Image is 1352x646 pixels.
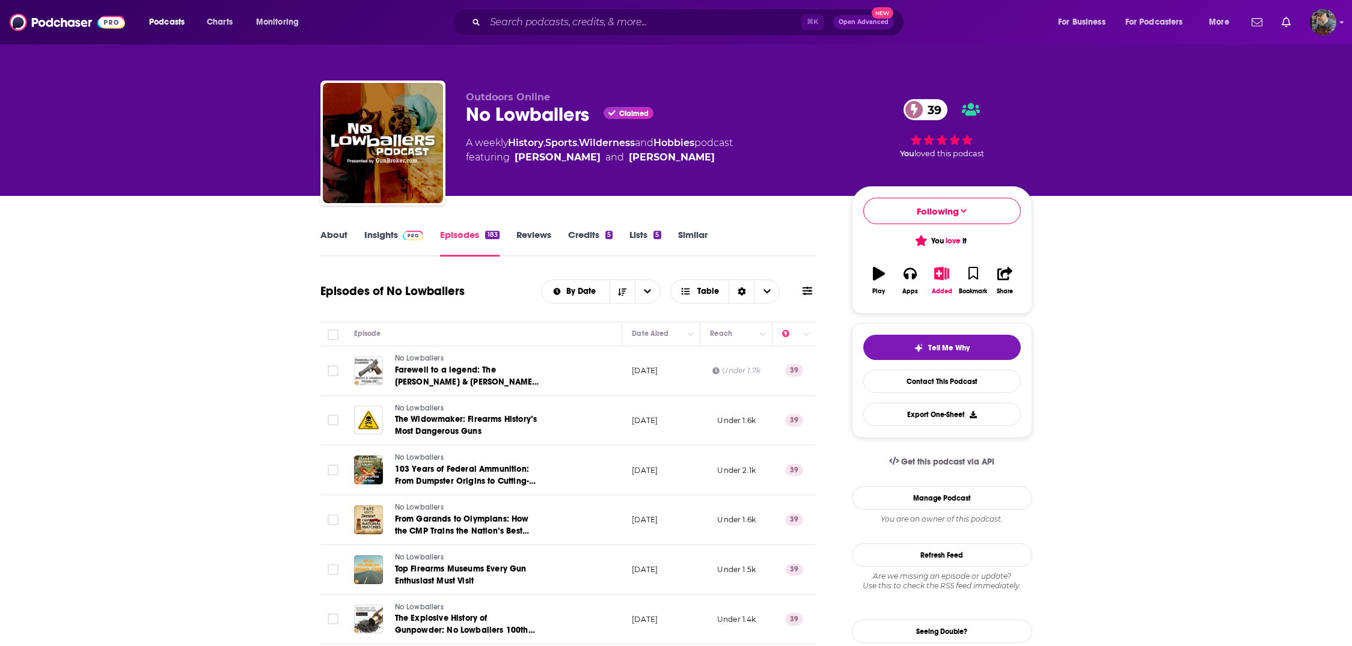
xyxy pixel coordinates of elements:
a: Farewell to a legend: The [PERSON_NAME] & [PERSON_NAME] Model 41 [395,364,539,388]
a: Episodes183 [440,229,499,257]
button: open menu [1050,13,1121,32]
div: 39Youloved this podcast [852,91,1032,166]
span: Top Firearms Museums Every Gun Enthusiast Must Visit [395,564,527,586]
span: No Lowballers [395,354,444,362]
div: 5 [605,231,613,239]
span: and [605,150,624,165]
button: Sort Direction [610,280,635,303]
div: A weekly podcast [466,136,733,165]
span: Toggle select row [328,415,338,425]
span: No Lowballers [395,553,444,561]
p: 39 [785,613,803,625]
img: Podchaser Pro [403,231,424,240]
span: Table [697,287,719,296]
a: Charts [199,13,240,32]
button: Column Actions [755,327,769,341]
div: Power Score [782,326,799,341]
span: featuring [466,150,733,165]
button: open menu [1201,13,1244,32]
button: open menu [542,287,610,296]
p: 39 [785,564,803,576]
p: 39 [785,414,803,426]
p: [DATE] [632,614,658,624]
span: New [872,7,893,19]
a: Allen Forkner [629,150,715,165]
button: Play [863,259,895,302]
button: tell me why sparkleTell Me Why [863,335,1021,360]
span: 39 [916,99,947,120]
span: 103 Years of Federal Ammunition: From Dumpster Origins to Cutting-Edge Tech [395,464,536,498]
p: [DATE] [632,365,658,376]
span: Under 2.1k [717,466,756,475]
span: For Podcasters [1125,14,1183,31]
h2: Choose View [670,279,780,303]
a: No Lowballers [395,552,539,563]
span: No Lowballers [395,453,444,462]
span: You it [917,236,967,246]
p: 39 [785,464,803,476]
span: Under 1.6k [717,515,756,524]
button: Added [926,259,957,302]
div: Sort Direction [729,280,754,303]
button: open menu [1118,13,1201,32]
span: You [900,149,914,158]
span: Open Advanced [839,19,889,25]
button: open menu [635,280,660,303]
button: Share [989,259,1020,302]
a: InsightsPodchaser Pro [364,229,424,257]
span: Under 1.4k [717,615,756,624]
a: No Lowballers [395,502,539,513]
span: Toggle select row [328,514,338,525]
span: love [946,236,961,246]
div: Apps [902,288,918,295]
span: Tell Me Why [928,343,970,353]
a: The Explosive History of Gunpowder: No Lowballers 100th Episode Special [395,612,539,636]
span: By Date [566,287,600,296]
button: Bookmark [958,259,989,302]
span: ⌘ K [801,14,824,30]
a: The Widowmaker: Firearms History’s Most Dangerous Guns [395,413,539,437]
div: Play [872,288,885,295]
a: Reviews [516,229,551,257]
button: Show profile menu [1310,9,1336,35]
h2: Choose List sort [541,279,661,303]
div: Under 1.7k [712,365,760,376]
button: Column Actions [683,327,697,341]
a: Contact This Podcast [863,370,1021,393]
span: Logged in as alforkner [1310,9,1336,35]
a: Lists5 [629,229,661,257]
div: Are we missing an episode or update? Use this to check the RSS feed immediately. [852,571,1032,591]
input: Search podcasts, credits, & more... [485,13,801,32]
a: 39 [904,99,947,120]
span: , [577,137,579,148]
span: Farewell to a legend: The [PERSON_NAME] & [PERSON_NAME] Model 41 [395,365,539,399]
span: Following [917,206,959,217]
button: You love it [863,229,1021,252]
button: Following [863,198,1021,224]
a: No Lowballers [395,353,539,364]
span: The Widowmaker: Firearms History’s Most Dangerous Guns [395,414,537,436]
div: Bookmark [959,288,987,295]
span: Toggle select row [328,465,338,475]
span: No Lowballers [395,404,444,412]
img: No Lowballers [323,83,443,203]
button: open menu [141,13,200,32]
a: Get this podcast via API [879,447,1005,477]
span: Toggle select row [328,564,338,575]
div: Reach [710,326,732,341]
span: For Business [1058,14,1106,31]
span: Charts [207,14,233,31]
p: [DATE] [632,564,658,574]
div: Search podcasts, credits, & more... [463,8,916,36]
span: Toggle select row [328,365,338,376]
a: Credits5 [568,229,613,257]
div: You are an owner of this podcast. [852,514,1032,524]
p: [DATE] [632,415,658,425]
button: Export One-Sheet [863,403,1021,426]
span: Under 1.6k [717,416,756,425]
a: Manage Podcast [852,486,1032,510]
button: Column Actions [799,327,813,341]
a: Wilderness [579,137,635,148]
button: Open AdvancedNew [833,15,894,29]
